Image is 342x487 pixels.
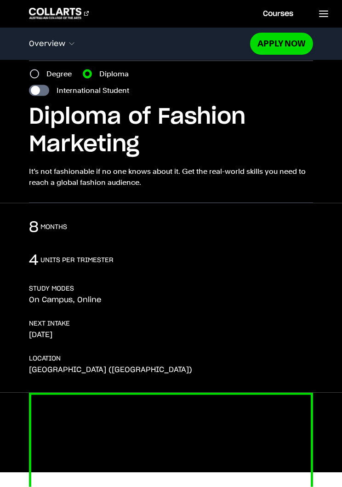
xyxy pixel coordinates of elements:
[29,34,250,53] button: Overview
[29,319,70,328] h3: NEXT INTAKE
[29,166,313,188] p: It’s not fashionable if no one knows about it. Get the real-world skills you need to reach a glob...
[29,103,313,159] h1: Diploma of Fashion Marketing
[29,251,39,269] p: 4
[29,295,102,304] p: On Campus, Online
[29,284,74,293] h3: STUDY MODES
[57,85,129,96] label: International Student
[99,69,134,80] label: Diploma
[29,354,61,363] h3: LOCATION
[40,256,114,265] h3: units per trimester
[29,40,65,48] span: Overview
[29,8,89,19] div: Go to homepage
[250,33,313,54] a: Apply Now
[40,223,67,232] h3: months
[29,365,192,374] p: [GEOGRAPHIC_DATA] ([GEOGRAPHIC_DATA])
[29,330,52,339] p: [DATE]
[29,218,39,236] p: 8
[46,69,77,80] label: Degree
